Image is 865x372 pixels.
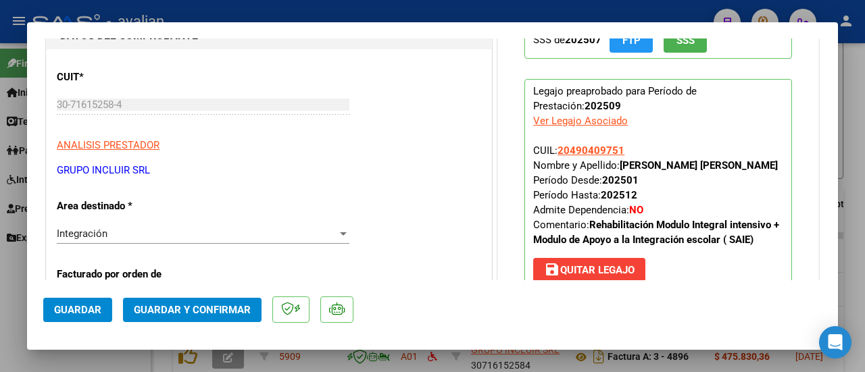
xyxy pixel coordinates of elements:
strong: NO [629,204,643,216]
strong: Rehabilitación Modulo Integral intensivo + Modulo de Apoyo a la Integración escolar ( SAIE) [533,219,779,246]
span: Quitar Legajo [544,264,635,276]
button: SSS [664,28,707,53]
strong: 202512 [601,189,637,201]
button: Guardar y Confirmar [123,298,262,322]
span: CUIL: Nombre y Apellido: Período Desde: Período Hasta: Admite Dependencia: [533,144,779,246]
p: Facturado por orden de [57,267,184,282]
span: Guardar [54,304,101,316]
span: 20490409751 [558,144,624,157]
button: Guardar [43,298,112,322]
strong: 202509 [585,100,621,112]
button: Quitar Legajo [533,258,645,282]
span: Guardar y Confirmar [134,304,251,316]
div: Ver Legajo Asociado [533,113,628,128]
button: FTP [610,28,653,53]
span: ANALISIS PRESTADOR [57,139,159,151]
p: GRUPO INCLUIR SRL [57,163,481,178]
strong: [PERSON_NAME] [PERSON_NAME] [620,159,778,171]
mat-icon: save [544,261,560,277]
p: Legajo preaprobado para Período de Prestación: [524,79,792,288]
strong: 202501 [602,174,639,186]
span: Comentario: [533,219,779,246]
span: Integración [57,228,107,240]
strong: 202507 [565,34,601,46]
div: Open Intercom Messenger [819,326,851,358]
span: FTP [622,34,641,47]
strong: DATOS DEL COMPROBANTE [60,29,198,42]
p: CUIT [57,70,184,85]
p: Area destinado * [57,198,184,214]
span: SSS [676,34,695,47]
